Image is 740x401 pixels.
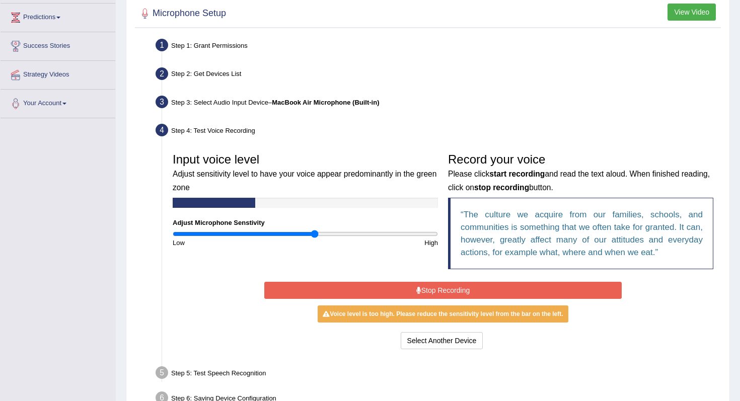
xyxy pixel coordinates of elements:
[151,121,725,143] div: Step 4: Test Voice Recording
[1,4,115,29] a: Predictions
[401,332,483,349] button: Select Another Device
[173,170,436,191] small: Adjust sensitivity level to have your voice appear predominantly in the green zone
[474,183,529,192] b: stop recording
[306,238,443,248] div: High
[173,153,438,193] h3: Input voice level
[461,210,703,257] q: The culture we acquire from our families, schools, and communities is something that we often tak...
[448,170,710,191] small: Please click and read the text aloud. When finished reading, click on button.
[151,64,725,87] div: Step 2: Get Devices List
[272,99,379,106] b: MacBook Air Microphone (Built-in)
[318,305,568,323] div: Voice level is too high. Please reduce the sensitivity level from the bar on the left.
[151,36,725,58] div: Step 1: Grant Permissions
[151,93,725,115] div: Step 3: Select Audio Input Device
[168,238,306,248] div: Low
[448,153,713,193] h3: Record your voice
[268,99,380,106] span: –
[1,32,115,57] a: Success Stories
[1,61,115,86] a: Strategy Videos
[668,4,716,21] button: View Video
[151,363,725,385] div: Step 5: Test Speech Recognition
[489,170,545,178] b: start recording
[264,282,621,299] button: Stop Recording
[173,218,265,227] label: Adjust Microphone Senstivity
[1,90,115,115] a: Your Account
[137,6,226,21] h2: Microphone Setup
